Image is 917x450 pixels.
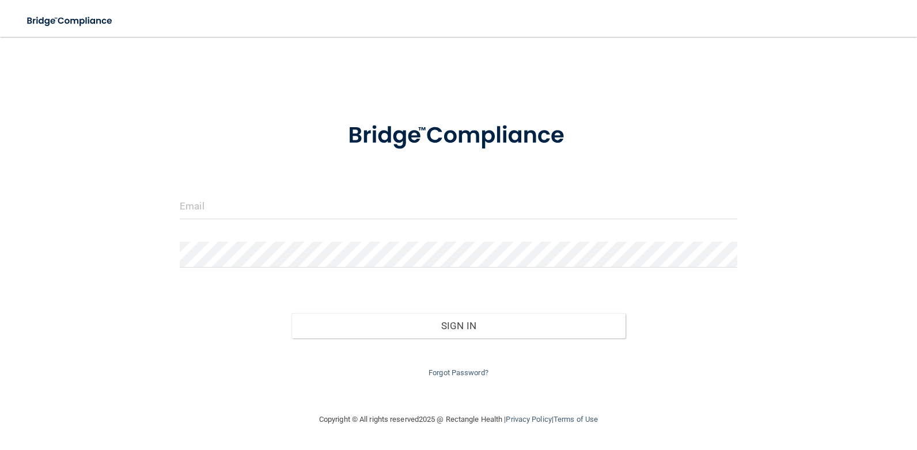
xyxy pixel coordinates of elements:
input: Email [180,193,737,219]
a: Privacy Policy [506,415,551,424]
img: bridge_compliance_login_screen.278c3ca4.svg [17,9,123,33]
div: Copyright © All rights reserved 2025 @ Rectangle Health | | [248,401,669,438]
a: Terms of Use [554,415,598,424]
a: Forgot Password? [429,368,488,377]
img: bridge_compliance_login_screen.278c3ca4.svg [324,106,593,166]
button: Sign In [291,313,626,338]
